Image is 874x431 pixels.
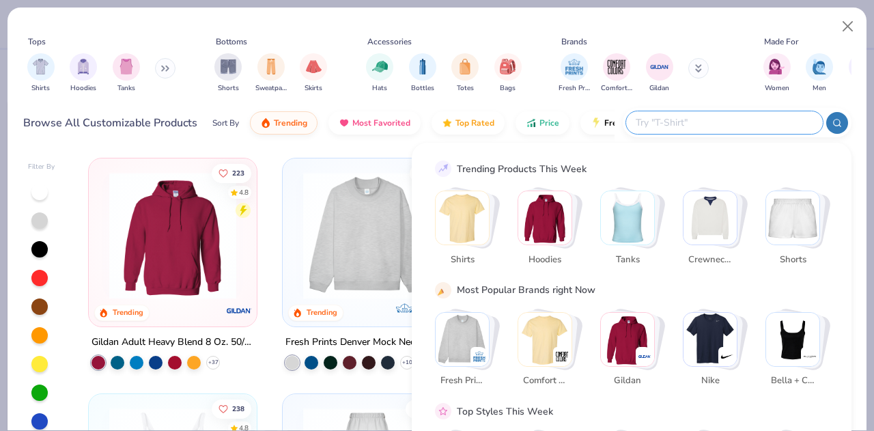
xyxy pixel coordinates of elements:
div: filter for Bottles [409,53,436,94]
button: filter button [255,53,287,94]
span: Fresh Prints [440,374,485,388]
button: filter button [300,53,327,94]
span: Tanks [606,253,650,267]
img: Crewnecks [683,191,737,245]
button: filter button [559,53,590,94]
div: filter for Tanks [113,53,140,94]
div: filter for Bags [494,53,522,94]
span: + 37 [208,359,218,367]
button: Stack Card Button Shirts [435,191,498,272]
img: Gildan [638,350,651,363]
div: Accessories [367,36,412,48]
img: flash.gif [591,117,602,128]
span: Gildan [606,374,650,388]
img: Hats Image [372,59,388,74]
div: filter for Shorts [214,53,242,94]
img: Fresh Prints [436,313,489,366]
div: 4.8 [240,187,249,197]
button: Stack Card Button Fresh Prints [435,312,498,393]
span: 223 [233,169,245,176]
button: Like [212,399,252,418]
img: Comfort Colors [555,350,569,363]
img: Comfort Colors [518,313,572,366]
div: Brands [561,36,587,48]
div: filter for Comfort Colors [601,53,632,94]
button: Price [516,111,569,135]
button: filter button [601,53,632,94]
img: f5d85501-0dbb-4ee4-b115-c08fa3845d83 [296,172,437,299]
div: filter for Totes [451,53,479,94]
button: Fresh Prints Flash [580,111,738,135]
div: filter for Sweatpants [255,53,287,94]
button: filter button [409,53,436,94]
button: Stack Card Button Crewnecks [683,191,746,272]
div: Fresh Prints Denver Mock Neck Heavyweight Sweatshirt [285,334,448,351]
button: Most Favorited [328,111,421,135]
div: filter for Hoodies [70,53,97,94]
img: Fresh Prints [473,350,486,363]
img: Nike [683,313,737,366]
button: filter button [806,53,833,94]
div: Browse All Customizable Products [23,115,197,131]
img: Bags Image [500,59,515,74]
img: Comfort Colors Image [606,57,627,77]
img: Shorts Image [221,59,236,74]
button: filter button [113,53,140,94]
span: 238 [233,405,245,412]
span: Trending [274,117,307,128]
div: filter for Women [763,53,791,94]
button: Stack Card Button Gildan [600,312,663,393]
span: Gildan [649,83,669,94]
span: Price [539,117,559,128]
div: filter for Skirts [300,53,327,94]
img: Hoodies Image [76,59,91,74]
img: Men Image [812,59,827,74]
button: Like [410,163,445,182]
button: filter button [494,53,522,94]
span: Fresh Prints Flash [604,117,675,128]
span: Hoodies [70,83,96,94]
img: Bella + Canvas [803,350,817,363]
button: filter button [27,53,55,94]
img: most_fav.gif [339,117,350,128]
button: filter button [763,53,791,94]
button: Like [406,399,445,418]
img: Totes Image [457,59,473,74]
button: Stack Card Button Tanks [600,191,663,272]
span: Fresh Prints [559,83,590,94]
img: Sweatpants Image [264,59,279,74]
button: filter button [214,53,242,94]
img: trend_line.gif [437,163,449,175]
input: Try "T-Shirt" [634,115,813,130]
span: Bottles [411,83,434,94]
div: Trending Products This Week [457,162,587,176]
button: Stack Card Button Shorts [765,191,828,272]
button: filter button [646,53,673,94]
div: filter for Gildan [646,53,673,94]
div: Most Popular Brands right Now [457,283,595,297]
div: Sort By [212,117,239,129]
button: filter button [451,53,479,94]
img: Gildan Image [649,57,670,77]
div: Bottoms [216,36,247,48]
span: Tanks [117,83,135,94]
span: Shorts [218,83,239,94]
img: Nike [720,350,734,363]
img: pink_star.gif [437,405,449,417]
div: filter for Shirts [27,53,55,94]
img: trending.gif [260,117,271,128]
span: Comfort Colors [523,374,567,388]
span: Men [813,83,826,94]
img: Gildan logo [225,297,253,324]
img: Gildan [601,313,654,366]
img: Bella + Canvas [766,313,819,366]
button: Stack Card Button Nike [683,312,746,393]
span: Top Rated [455,117,494,128]
button: Stack Card Button Bella + Canvas [765,312,828,393]
img: Shorts [766,191,819,245]
button: Like [212,163,252,182]
img: TopRated.gif [442,117,453,128]
span: Bags [500,83,516,94]
img: Tanks [601,191,654,245]
img: Skirts Image [306,59,322,74]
